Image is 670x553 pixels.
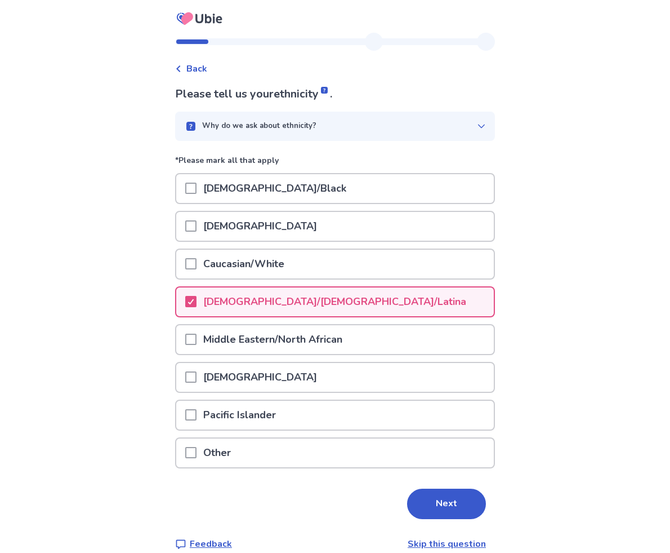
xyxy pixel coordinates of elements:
[407,489,486,519] button: Next
[196,287,473,316] p: [DEMOGRAPHIC_DATA]/[DEMOGRAPHIC_DATA]/Latina
[196,174,353,203] p: [DEMOGRAPHIC_DATA]/Black
[274,86,330,101] span: ethnicity
[196,250,291,278] p: Caucasian/White
[175,86,495,103] p: Please tell us your .
[196,212,324,241] p: [DEMOGRAPHIC_DATA]
[196,363,324,392] p: [DEMOGRAPHIC_DATA]
[190,537,232,551] p: Feedback
[175,154,495,173] p: *Please mark all that apply
[196,401,283,430] p: Pacific Islander
[196,325,349,354] p: Middle Eastern/North African
[408,538,486,550] a: Skip this question
[202,121,316,132] p: Why do we ask about ethnicity?
[186,62,207,76] span: Back
[175,537,232,551] a: Feedback
[196,439,238,467] p: Other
